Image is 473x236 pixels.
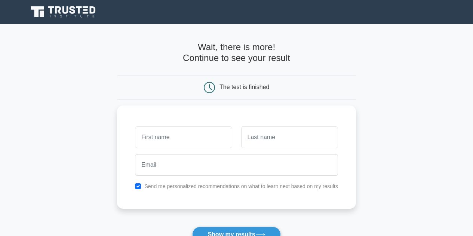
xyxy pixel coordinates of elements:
[135,126,232,148] input: First name
[117,42,356,64] h4: Wait, there is more! Continue to see your result
[241,126,338,148] input: Last name
[219,84,269,90] div: The test is finished
[144,183,338,189] label: Send me personalized recommendations on what to learn next based on my results
[135,154,338,176] input: Email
